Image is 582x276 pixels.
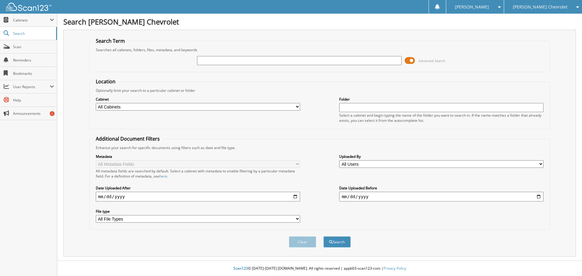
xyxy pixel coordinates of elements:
h1: Search [PERSON_NAME] Chevrolet [63,17,576,27]
img: scan123-logo-white.svg [6,3,52,11]
span: [PERSON_NAME] Chevrolet [513,5,567,9]
a: here [159,174,167,179]
div: 1 [50,111,55,116]
div: Select a cabinet and begin typing the name of the folder you want to search in. If the name match... [339,113,544,123]
legend: Search Term [93,38,128,44]
button: Clear [289,236,316,248]
div: Searches all cabinets, folders, files, metadata, and keywords [93,47,547,52]
span: Scan123 [233,266,248,271]
div: © [DATE]-[DATE] [DOMAIN_NAME]. All rights reserved | appb03-scan123-com | [57,261,582,276]
span: Search [13,31,53,36]
span: Announcements [13,111,54,116]
span: Advanced Search [418,58,445,63]
input: start [96,192,300,201]
input: end [339,192,544,201]
span: Reminders [13,58,54,63]
div: Enhance your search for specific documents using filters such as date and file type. [93,145,547,150]
button: Search [323,236,351,248]
span: User Reports [13,84,50,89]
legend: Location [93,78,119,85]
label: Uploaded By [339,154,544,159]
label: File type [96,209,300,214]
label: Date Uploaded After [96,185,300,191]
label: Date Uploaded Before [339,185,544,191]
div: All metadata fields are searched by default. Select a cabinet with metadata to enable filtering b... [96,168,300,179]
label: Cabinet [96,97,300,102]
span: [PERSON_NAME] [455,5,489,9]
div: Optionally limit your search to a particular cabinet or folder [93,88,547,93]
label: Folder [339,97,544,102]
span: Help [13,98,54,103]
label: Metadata [96,154,300,159]
legend: Additional Document Filters [93,135,163,142]
a: Privacy Policy [383,266,406,271]
span: Bookmarks [13,71,54,76]
span: Scan [13,44,54,49]
span: Cabinets [13,18,50,23]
